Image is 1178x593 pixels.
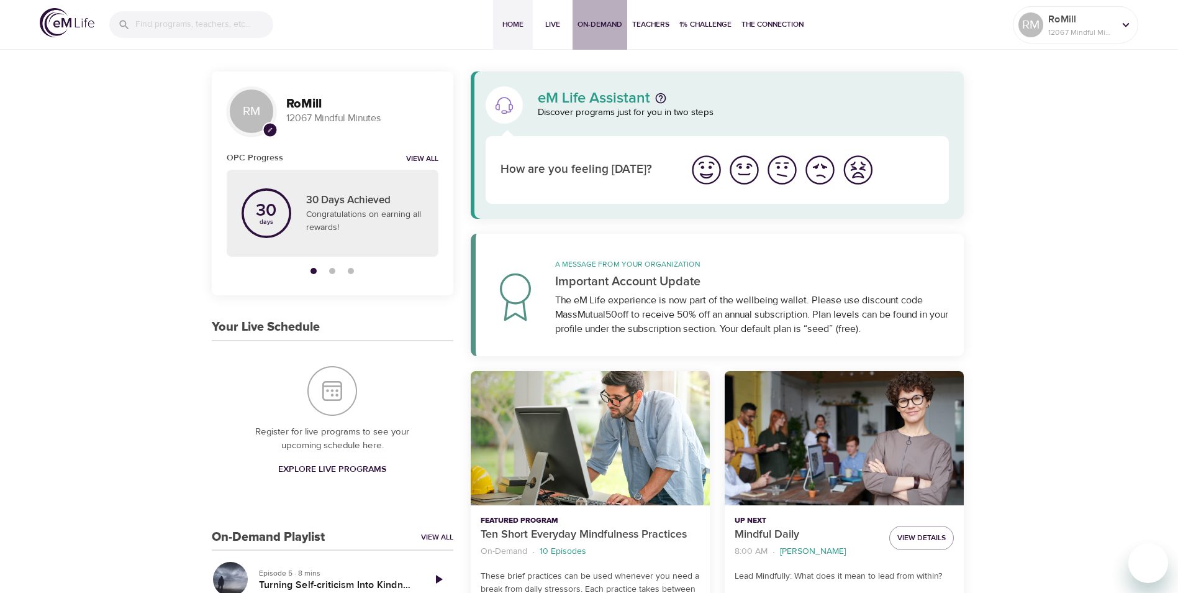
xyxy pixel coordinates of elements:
[687,151,725,189] button: I'm feeling great
[735,543,879,560] nav: breadcrumb
[540,545,586,558] p: 10 Episodes
[421,532,453,543] a: View All
[555,272,949,291] p: Important Account Update
[727,153,761,187] img: good
[763,151,801,189] button: I'm feeling ok
[632,18,669,31] span: Teachers
[1048,12,1114,27] p: RoMill
[555,259,949,270] p: A message from your organization
[494,95,514,115] img: eM Life Assistant
[481,515,700,526] p: Featured Program
[735,526,879,543] p: Mindful Daily
[841,153,875,187] img: worst
[471,371,710,506] button: Ten Short Everyday Mindfulness Practices
[578,18,622,31] span: On-Demand
[406,154,438,165] a: View all notifications
[1048,27,1114,38] p: 12067 Mindful Minutes
[212,320,320,334] h3: Your Live Schedule
[1018,12,1043,37] div: RM
[765,153,799,187] img: ok
[735,515,879,526] p: Up Next
[259,579,414,592] h5: Turning Self-criticism Into Kindness
[227,86,276,136] div: RM
[307,366,357,416] img: Your Live Schedule
[735,570,954,583] p: Lead Mindfully: What does it mean to lead from within?
[897,531,946,545] span: View Details
[135,11,273,38] input: Find programs, teachers, etc...
[278,462,386,477] span: Explore Live Programs
[725,151,763,189] button: I'm feeling good
[538,18,568,31] span: Live
[889,526,954,550] button: View Details
[538,91,650,106] p: eM Life Assistant
[286,111,438,126] p: 12067 Mindful Minutes
[481,526,700,543] p: Ten Short Everyday Mindfulness Practices
[780,545,846,558] p: [PERSON_NAME]
[40,8,94,37] img: logo
[256,219,276,224] p: days
[237,425,428,453] p: Register for live programs to see your upcoming schedule here.
[306,208,424,234] p: Congratulations on earning all rewards!
[306,193,424,209] p: 30 Days Achieved
[839,151,877,189] button: I'm feeling worst
[259,568,414,579] p: Episode 5 · 8 mins
[532,543,535,560] li: ·
[498,18,528,31] span: Home
[679,18,732,31] span: 1% Challenge
[286,97,438,111] h3: RoMill
[801,151,839,189] button: I'm feeling bad
[725,371,964,506] button: Mindful Daily
[481,545,527,558] p: On-Demand
[803,153,837,187] img: bad
[772,543,775,560] li: ·
[741,18,804,31] span: The Connection
[538,106,949,120] p: Discover programs just for you in two steps
[481,543,700,560] nav: breadcrumb
[689,153,723,187] img: great
[555,293,949,336] div: The eM Life experience is now part of the wellbeing wallet. Please use discount code MassMutual50...
[735,545,768,558] p: 8:00 AM
[212,530,325,545] h3: On-Demand Playlist
[501,161,673,179] p: How are you feeling [DATE]?
[227,151,283,165] h6: OPC Progress
[273,458,391,481] a: Explore Live Programs
[256,202,276,219] p: 30
[1128,543,1168,583] iframe: Button to launch messaging window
